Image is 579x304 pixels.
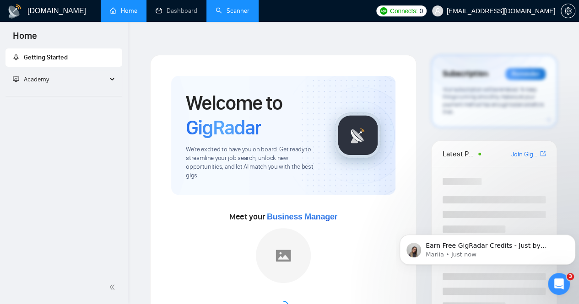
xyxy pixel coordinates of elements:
[109,283,118,292] span: double-left
[540,150,546,157] span: export
[13,54,19,60] span: rocket
[216,7,249,15] a: searchScanner
[443,86,543,116] span: Your subscription will be renewed. To keep things running smoothly, make sure your payment method...
[434,8,441,14] span: user
[561,7,575,15] a: setting
[540,149,546,158] a: export
[267,212,337,221] span: Business Manager
[24,53,68,61] span: Getting Started
[186,115,261,140] span: GigRadar
[5,29,44,48] span: Home
[229,212,337,222] span: Meet your
[110,7,137,15] a: homeHome
[5,92,122,98] li: Academy Homepage
[380,7,387,15] img: upwork-logo.png
[335,112,381,158] img: gigradar-logo.png
[443,66,488,82] span: Subscription
[13,75,49,83] span: Academy
[548,273,570,295] iframe: Intercom live chat
[186,91,320,140] h1: Welcome to
[511,149,538,160] a: Join GigRadar Slack Community
[390,6,417,16] span: Connects:
[256,228,311,283] img: placeholder.png
[396,215,579,279] iframe: Intercom notifications message
[7,4,22,19] img: logo
[419,6,423,16] span: 0
[5,48,122,67] li: Getting Started
[13,76,19,82] span: fund-projection-screen
[156,7,197,15] a: dashboardDashboard
[24,75,49,83] span: Academy
[443,148,476,160] span: Latest Posts from the GigRadar Community
[561,4,575,18] button: setting
[567,273,574,280] span: 3
[505,68,546,80] div: Reminder
[186,145,320,180] span: We're excited to have you on board. Get ready to streamline your job search, unlock new opportuni...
